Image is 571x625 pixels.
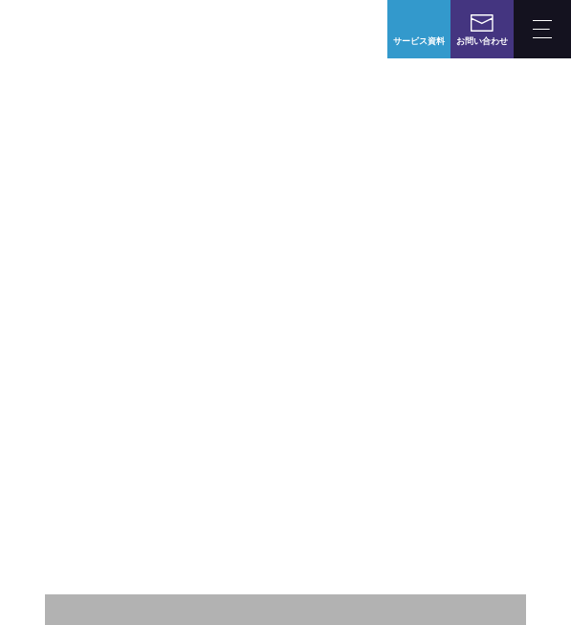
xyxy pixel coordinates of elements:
p: AWSの導入からコスト削減、 構成・運用の最適化からデータ活用まで 規模や業種業態を問わない マネージドサービスで [45,152,527,317]
img: AWS総合支援サービス C-Chorus サービス資料 [407,14,430,32]
span: お問い合わせ [456,34,508,48]
span: サービス資料 [393,34,445,48]
h1: AWS ジャーニーの 成功を実現 [45,334,527,565]
img: お問い合わせ [471,14,494,32]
